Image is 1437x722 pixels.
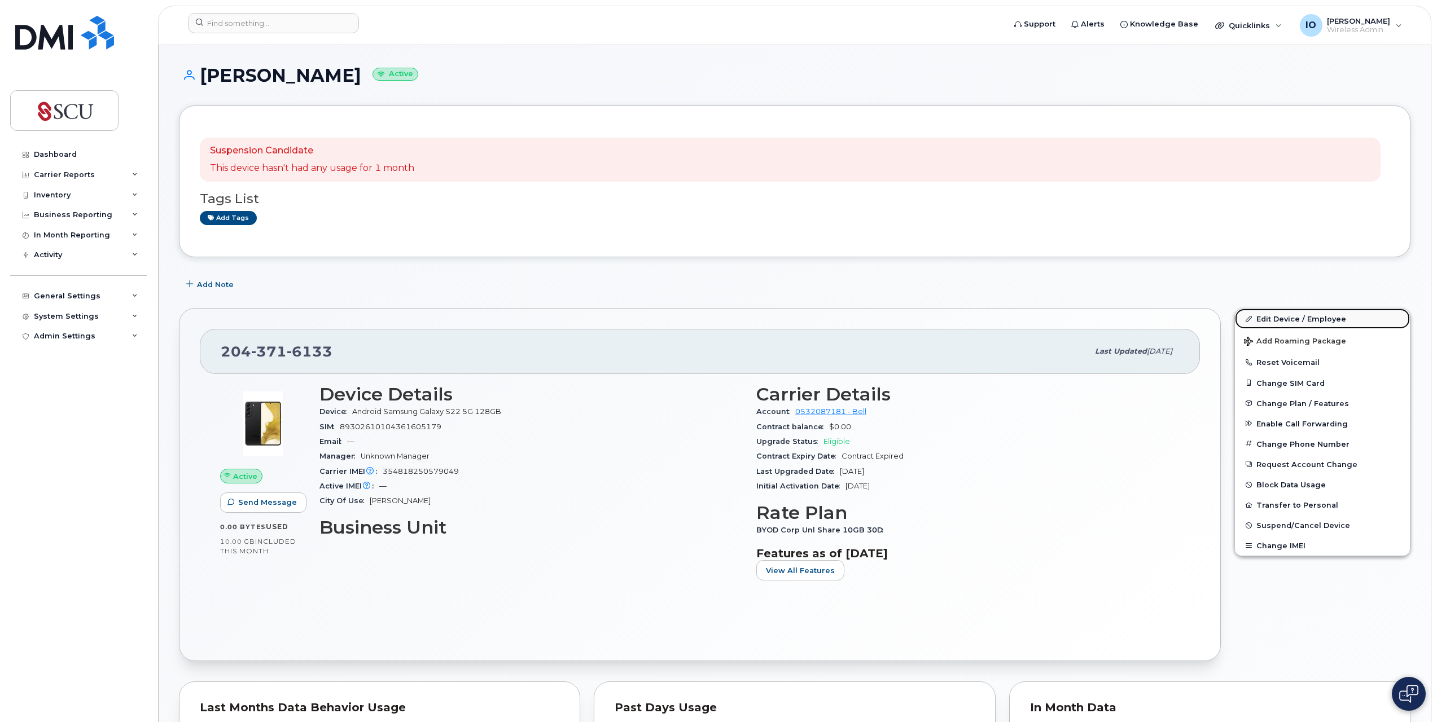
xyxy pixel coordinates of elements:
span: 204 [221,343,332,360]
span: included this month [220,537,296,556]
span: Add Roaming Package [1244,337,1346,347]
span: BYOD Corp Unl Share 10GB 30D [756,526,889,534]
span: Contract Expiry Date [756,452,842,460]
a: Edit Device / Employee [1235,309,1410,329]
button: Reset Voicemail [1235,352,1410,372]
span: Enable Call Forwarding [1256,419,1348,428]
span: 6133 [287,343,332,360]
span: used [266,522,288,531]
button: Add Roaming Package [1235,329,1410,352]
span: Manager [319,452,361,460]
span: Contract balance [756,422,829,431]
div: In Month Data [1030,702,1390,714]
h3: Rate Plan [756,503,1180,523]
button: Add Note [179,274,243,294]
button: View All Features [756,560,844,580]
span: Active IMEI [319,482,379,490]
button: Change IMEI [1235,535,1410,556]
span: [DATE] [1147,347,1172,355]
span: View All Features [766,565,835,576]
span: City Of Use [319,496,370,505]
span: Add Note [197,279,234,290]
h3: Business Unit [319,517,743,538]
span: [PERSON_NAME] [370,496,431,505]
img: image20231002-3703462-1qw5fnl.jpeg [229,390,297,457]
button: Change SIM Card [1235,373,1410,393]
button: Change Phone Number [1235,434,1410,454]
h3: Tags List [200,192,1390,206]
span: Suspend/Cancel Device [1256,521,1350,530]
span: [DATE] [840,467,864,476]
span: Account [756,407,795,416]
small: Active [373,68,418,81]
span: Upgrade Status [756,437,823,446]
span: Send Message [238,497,297,508]
img: Open chat [1399,685,1418,703]
span: Android Samsung Galaxy S22 5G 128GB [352,407,501,416]
h1: [PERSON_NAME] [179,65,1410,85]
span: 371 [251,343,287,360]
span: SIM [319,422,340,431]
span: Contract Expired [842,452,904,460]
span: Device [319,407,352,416]
span: Last updated [1095,347,1147,355]
span: Last Upgraded Date [756,467,840,476]
span: Change Plan / Features [1256,399,1349,407]
div: Last Months Data Behavior Usage [200,702,559,714]
p: This device hasn't had any usage for 1 month [210,162,414,175]
span: Unknown Manager [361,452,430,460]
h3: Features as of [DATE] [756,547,1180,560]
span: [DATE] [845,482,870,490]
h3: Device Details [319,384,743,404]
a: Add tags [200,211,257,225]
span: Carrier IMEI [319,467,383,476]
span: — [379,482,387,490]
span: Eligible [823,437,850,446]
span: 0.00 Bytes [220,523,266,531]
span: $0.00 [829,422,851,431]
span: Initial Activation Date [756,482,845,490]
a: 0532087181 - Bell [795,407,866,416]
p: Suspension Candidate [210,144,414,157]
button: Transfer to Personal [1235,495,1410,515]
span: Email [319,437,347,446]
button: Block Data Usage [1235,474,1410,495]
button: Enable Call Forwarding [1235,413,1410,434]
span: — [347,437,354,446]
button: Change Plan / Features [1235,393,1410,413]
span: 10.00 GB [220,538,255,545]
span: 89302610104361605179 [340,422,441,431]
button: Suspend/Cancel Device [1235,515,1410,535]
span: 354818250579049 [383,467,459,476]
button: Send Message [220,492,306,513]
span: Active [233,471,257,482]
div: Past Days Usage [615,702,974,714]
button: Request Account Change [1235,454,1410,474]
h3: Carrier Details [756,384,1180,404]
